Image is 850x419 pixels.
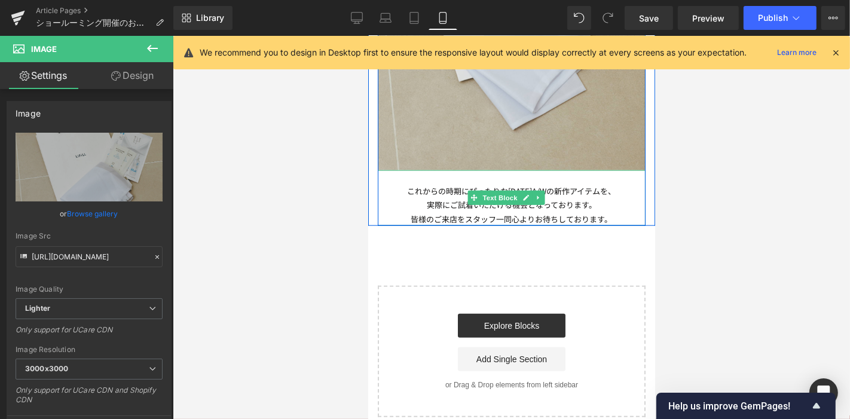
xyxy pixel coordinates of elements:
[821,6,845,30] button: More
[758,13,788,23] span: Publish
[668,399,824,413] button: Show survey - Help us improve GemPages!
[36,6,173,16] a: Article Pages
[809,378,838,407] div: Open Intercom Messenger
[371,6,400,30] a: Laptop
[692,12,724,25] span: Preview
[668,400,809,412] span: Help us improve GemPages!
[36,18,151,27] span: ショールーミング開催のお知らせ
[16,345,163,354] div: Image Resolution
[400,6,429,30] a: Tablet
[164,155,177,169] a: Expand / Collapse
[39,149,248,161] span: これからの時期にぴったりな[DATE]A/Wの新作アイテムを、
[68,203,118,224] a: Browse gallery
[31,44,57,54] span: Image
[59,163,228,175] span: 実際にご試着いただける機会となっております。
[596,6,620,30] button: Redo
[429,6,457,30] a: Mobile
[25,364,68,373] b: 3000x3000
[16,207,163,220] div: or
[10,176,277,190] p: 皆様のご来店をスタッフ一同心よりお待ちしております。
[25,304,50,313] b: Lighter
[639,12,659,25] span: Save
[16,386,163,412] div: Only support for UCare CDN and Shopify CDN
[744,6,817,30] button: Publish
[90,311,197,335] a: Add Single Section
[772,45,821,60] a: Learn more
[112,155,152,169] span: Text Block
[16,246,163,267] input: Link
[16,285,163,293] div: Image Quality
[16,102,41,118] div: Image
[29,345,258,353] p: or Drag & Drop elements from left sidebar
[16,325,163,342] div: Only support for UCare CDN
[16,232,163,240] div: Image Src
[196,13,224,23] span: Library
[567,6,591,30] button: Undo
[173,6,233,30] a: New Library
[678,6,739,30] a: Preview
[89,62,176,89] a: Design
[200,46,747,59] p: We recommend you to design in Desktop first to ensure the responsive layout would display correct...
[90,278,197,302] a: Explore Blocks
[343,6,371,30] a: Desktop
